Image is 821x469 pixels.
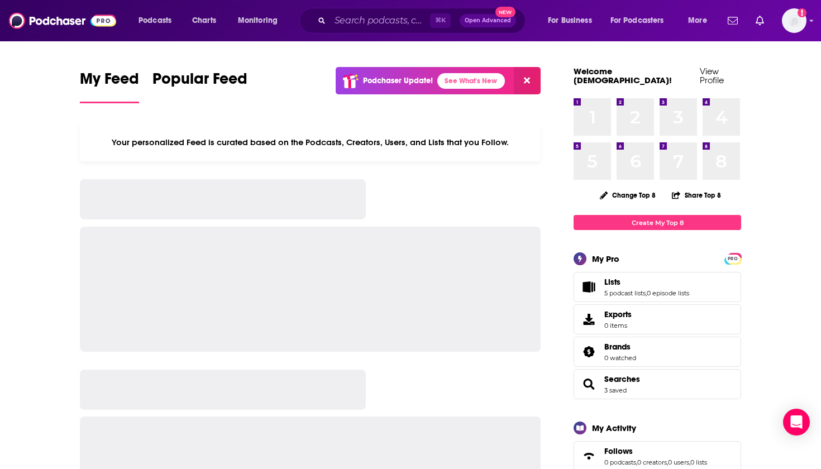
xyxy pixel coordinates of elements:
a: Create My Top 8 [574,215,741,230]
span: Lists [574,272,741,302]
span: More [688,13,707,28]
a: 0 lists [690,458,707,466]
span: Monitoring [238,13,278,28]
a: Charts [185,12,223,30]
span: Lists [604,277,620,287]
span: ⌘ K [430,13,451,28]
span: For Podcasters [610,13,664,28]
a: 0 episode lists [647,289,689,297]
div: Search podcasts, credits, & more... [310,8,536,33]
input: Search podcasts, credits, & more... [330,12,430,30]
span: Follows [604,446,633,456]
span: , [667,458,668,466]
a: Lists [577,279,600,295]
span: Open Advanced [465,18,511,23]
a: Searches [577,376,600,392]
svg: Add a profile image [798,8,806,17]
a: View Profile [700,66,724,85]
a: Brands [577,344,600,360]
a: Lists [604,277,689,287]
span: New [495,7,515,17]
span: , [689,458,690,466]
div: My Activity [592,423,636,433]
a: 0 podcasts [604,458,636,466]
span: Searches [574,369,741,399]
span: Brands [574,337,741,367]
a: PRO [726,254,739,262]
button: Show profile menu [782,8,806,33]
a: Popular Feed [152,69,247,103]
button: open menu [540,12,606,30]
button: Open AdvancedNew [460,14,516,27]
div: My Pro [592,253,619,264]
a: 0 creators [637,458,667,466]
div: Open Intercom Messenger [783,409,810,435]
a: Searches [604,374,640,384]
a: Brands [604,342,636,352]
span: Podcasts [139,13,171,28]
span: Exports [577,312,600,327]
button: open menu [230,12,292,30]
img: User Profile [782,8,806,33]
a: Follows [604,446,707,456]
button: open menu [680,12,721,30]
a: 0 users [668,458,689,466]
img: Podchaser - Follow, Share and Rate Podcasts [9,10,116,31]
span: For Business [548,13,592,28]
a: Show notifications dropdown [751,11,769,30]
a: 0 watched [604,354,636,362]
button: open menu [603,12,680,30]
a: Show notifications dropdown [723,11,742,30]
a: See What's New [437,73,505,89]
a: Follows [577,448,600,464]
a: 5 podcast lists [604,289,646,297]
span: , [646,289,647,297]
div: Your personalized Feed is curated based on the Podcasts, Creators, Users, and Lists that you Follow. [80,123,541,161]
a: Welcome [DEMOGRAPHIC_DATA]! [574,66,672,85]
span: Exports [604,309,632,319]
button: Change Top 8 [593,188,662,202]
span: Popular Feed [152,69,247,95]
span: My Feed [80,69,139,95]
span: 0 items [604,322,632,329]
a: 3 saved [604,386,627,394]
span: , [636,458,637,466]
span: Charts [192,13,216,28]
span: Logged in as chardin [782,8,806,33]
span: PRO [726,255,739,263]
a: Exports [574,304,741,334]
span: Brands [604,342,631,352]
a: My Feed [80,69,139,103]
button: Share Top 8 [671,184,722,206]
p: Podchaser Update! [363,76,433,85]
button: open menu [131,12,186,30]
